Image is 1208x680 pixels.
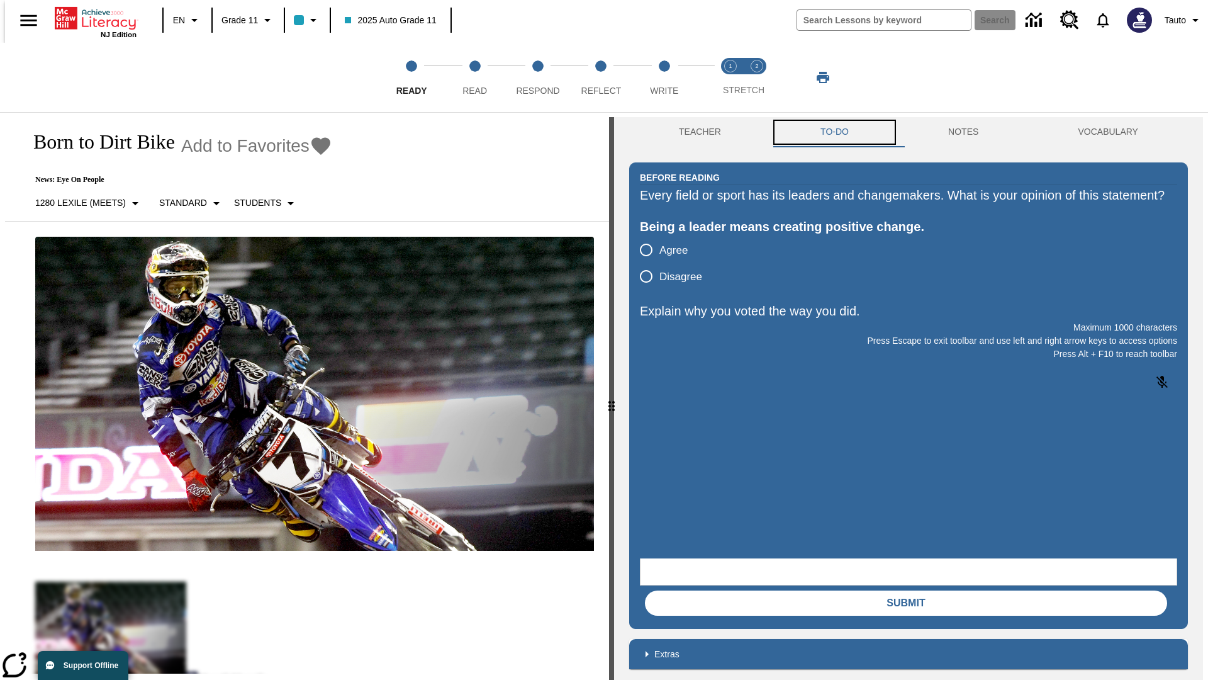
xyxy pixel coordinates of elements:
[640,301,1177,321] p: Explain why you voted the way you did.
[375,43,448,112] button: Ready step 1 of 5
[55,4,137,38] div: Home
[181,135,332,157] button: Add to Favorites - Born to Dirt Bike
[640,334,1177,348] p: Press Escape to exit toolbar and use left and right arrow keys to access options
[654,648,679,661] p: Extras
[797,10,971,30] input: search field
[35,196,126,210] p: 1280 Lexile (Meets)
[755,63,758,69] text: 2
[629,117,771,147] button: Teacher
[640,321,1177,334] p: Maximum 1000 characters
[181,136,310,156] span: Add to Favorites
[1119,4,1160,37] button: Select a new avatar
[640,348,1177,361] p: Press Alt + F10 to reach toolbar
[173,14,185,27] span: EN
[640,185,1177,205] div: Every field or sport has its leaders and changemakers. What is your opinion of this statement?
[739,43,775,112] button: Stretch Respond step 2 of 2
[659,269,702,285] span: Disagree
[516,86,559,96] span: Respond
[234,196,281,210] p: Students
[30,192,148,215] button: Select Lexile, 1280 Lexile (Meets)
[609,117,614,680] div: Press Enter or Spacebar and then press right and left arrow keys to move the slider
[5,117,609,674] div: reading
[640,237,712,290] div: poll
[659,242,688,259] span: Agree
[712,43,749,112] button: Stretch Read step 1 of 2
[1127,8,1152,33] img: Avatar
[1028,117,1188,147] button: VOCABULARY
[629,639,1188,669] div: Extras
[20,175,332,184] p: News: Eye On People
[38,651,128,680] button: Support Offline
[1160,9,1208,31] button: Profile/Settings
[723,85,764,95] span: STRETCH
[629,117,1188,147] div: Instructional Panel Tabs
[345,14,436,27] span: 2025 Auto Grade 11
[645,591,1167,616] button: Submit
[1147,367,1177,397] button: Click to activate and allow voice recognition
[216,9,280,31] button: Grade: Grade 11, Select a grade
[64,661,118,670] span: Support Offline
[650,86,678,96] span: Write
[159,196,207,210] p: Standard
[640,217,1177,237] div: Being a leader means creating positive change.
[462,86,487,96] span: Read
[1165,14,1186,27] span: Tauto
[564,43,637,112] button: Reflect step 4 of 5
[1087,4,1119,37] a: Notifications
[101,31,137,38] span: NJ Edition
[640,171,720,184] h2: Before Reading
[35,237,594,552] img: Motocross racer James Stewart flies through the air on his dirt bike.
[1018,3,1053,38] a: Data Center
[771,117,898,147] button: TO-DO
[229,192,303,215] button: Select Student
[10,2,47,39] button: Open side menu
[1053,3,1087,37] a: Resource Center, Will open in new tab
[221,14,258,27] span: Grade 11
[438,43,511,112] button: Read step 2 of 5
[614,117,1203,680] div: activity
[898,117,1028,147] button: NOTES
[289,9,326,31] button: Class color is light blue. Change class color
[167,9,208,31] button: Language: EN, Select a language
[501,43,574,112] button: Respond step 3 of 5
[396,86,427,96] span: Ready
[729,63,732,69] text: 1
[5,10,184,21] body: Explain why you voted the way you did. Maximum 1000 characters Press Alt + F10 to reach toolbar P...
[20,130,175,154] h1: Born to Dirt Bike
[581,86,622,96] span: Reflect
[803,66,843,89] button: Print
[154,192,229,215] button: Scaffolds, Standard
[628,43,701,112] button: Write step 5 of 5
